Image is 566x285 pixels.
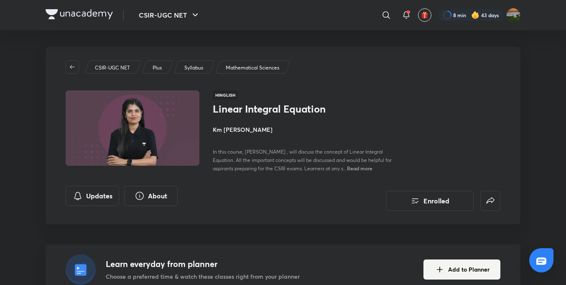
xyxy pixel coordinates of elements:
a: Syllabus [183,64,205,72]
button: Add to Planner [423,259,500,280]
h1: Linear Integral Equation [213,103,349,115]
p: CSIR-UGC NET [95,64,130,72]
button: false [480,191,500,211]
img: Rudrapratap Sharma [506,8,520,22]
p: Choose a preferred time & watch these classes right from your planner [106,272,300,281]
button: Updates [66,186,119,206]
span: In this course, [PERSON_NAME] , will discuss the concept of Linear Integral Equation. All the imp... [213,149,392,172]
p: Mathematical Sciences [226,64,279,72]
h4: Learn everyday from planner [106,258,300,270]
span: Read more [347,165,372,172]
a: Mathematical Sciences [224,64,281,72]
button: avatar [418,8,431,22]
p: Plus [153,64,162,72]
button: CSIR-UGC NET [134,7,205,23]
img: avatar [421,11,428,19]
h4: Km [PERSON_NAME] [213,125,400,134]
button: Enrolled [386,191,474,211]
a: CSIR-UGC NET [94,64,132,72]
a: Plus [151,64,163,72]
a: Company Logo [46,9,113,21]
button: About [124,186,178,206]
img: Thumbnail [64,90,201,167]
p: Syllabus [184,64,203,72]
img: Company Logo [46,9,113,19]
img: streak [471,11,479,19]
span: Hinglish [213,90,238,100]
